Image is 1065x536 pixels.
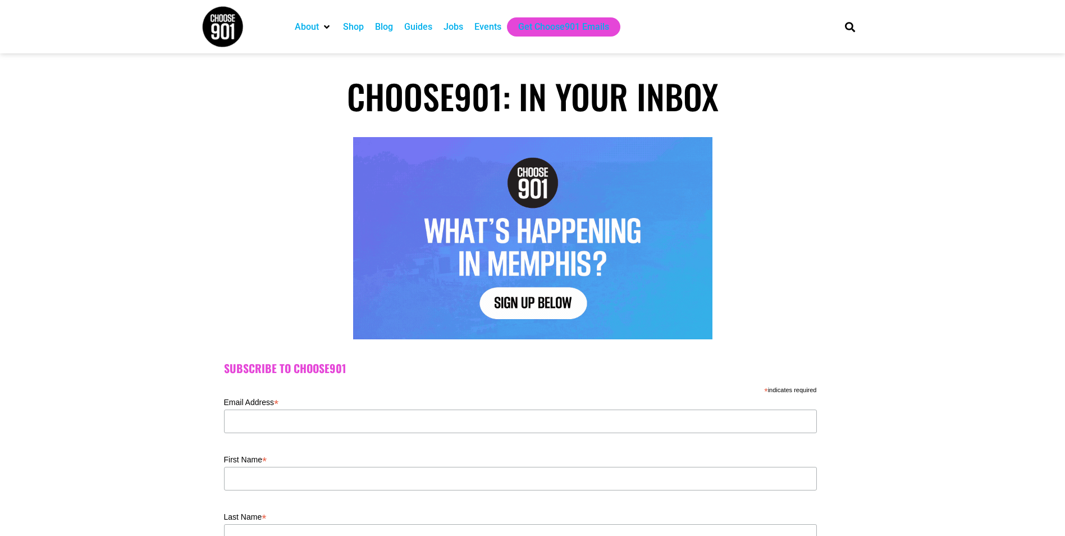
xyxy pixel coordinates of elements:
[375,20,393,34] a: Blog
[295,20,319,34] a: About
[224,509,817,523] label: Last Name
[202,76,864,116] h1: Choose901: In Your Inbox
[404,20,432,34] a: Guides
[840,17,859,36] div: Search
[289,17,826,37] nav: Main nav
[474,20,501,34] a: Events
[518,20,609,34] a: Get Choose901 Emails
[353,137,712,339] img: Text graphic with "Choose 901" logo. Reads: "7 Things to Do in Memphis This Week. Sign Up Below."...
[224,384,817,394] div: indicates required
[224,362,842,375] h2: Subscribe to Choose901
[224,394,817,408] label: Email Address
[444,20,463,34] a: Jobs
[343,20,364,34] a: Shop
[289,17,337,37] div: About
[224,452,817,465] label: First Name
